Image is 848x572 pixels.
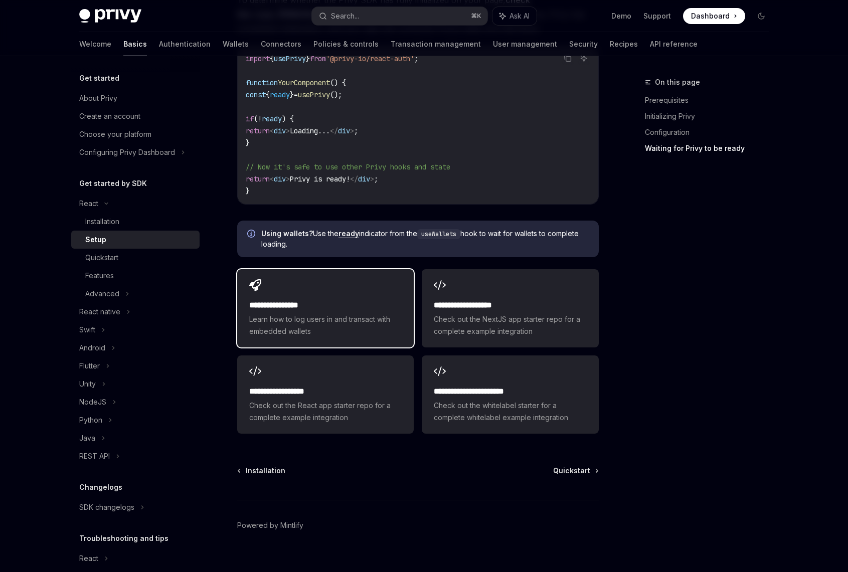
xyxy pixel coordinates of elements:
[237,269,414,347] a: **** **** **** *Learn how to log users in and transact with embedded wallets
[79,481,122,493] h5: Changelogs
[350,126,354,135] span: >
[79,414,102,426] div: Python
[247,230,257,240] svg: Info
[274,54,306,63] span: usePrivy
[331,10,359,22] div: Search...
[683,8,745,24] a: Dashboard
[266,90,270,99] span: {
[312,7,487,25] button: Search...⌘K
[286,126,290,135] span: >
[71,213,200,231] a: Installation
[414,54,418,63] span: ;
[79,432,95,444] div: Java
[71,231,200,249] a: Setup
[79,92,117,104] div: About Privy
[246,138,250,147] span: }
[358,174,370,183] span: div
[246,126,270,135] span: return
[274,126,286,135] span: div
[610,32,638,56] a: Recipes
[422,355,598,434] a: **** **** **** **** ***Check out the whitelabel starter for a complete whitelabel example integra...
[246,54,270,63] span: import
[79,198,98,210] div: React
[274,174,286,183] span: div
[261,229,589,249] span: Use the indicator from the hook to wait for wallets to complete loading.
[246,466,285,476] span: Installation
[85,270,114,282] div: Features
[691,11,730,21] span: Dashboard
[79,324,95,336] div: Swift
[85,252,118,264] div: Quickstart
[330,90,342,99] span: ();
[79,110,140,122] div: Create an account
[422,269,598,347] a: **** **** **** ****Check out the NextJS app starter repo for a complete example integration
[645,108,777,124] a: Initializing Privy
[306,54,310,63] span: }
[434,400,586,424] span: Check out the whitelabel starter for a complete whitelabel example integration
[79,128,151,140] div: Choose your platform
[249,400,402,424] span: Check out the React app starter repo for a complete example integration
[270,54,274,63] span: {
[282,114,294,123] span: ) {
[492,7,537,25] button: Ask AI
[645,92,777,108] a: Prerequisites
[85,216,119,228] div: Installation
[553,466,590,476] span: Quickstart
[655,76,700,88] span: On this page
[123,32,147,56] a: Basics
[650,32,698,56] a: API reference
[261,229,313,238] strong: Using wallets?
[330,78,346,87] span: () {
[569,32,598,56] a: Security
[246,114,254,123] span: if
[330,126,338,135] span: </
[350,174,358,183] span: </
[290,174,350,183] span: Privy is ready!
[71,89,200,107] a: About Privy
[561,52,574,65] button: Copy the contents from the code block
[79,360,100,372] div: Flutter
[246,186,250,196] span: }
[237,520,303,530] a: Powered by Mintlify
[270,126,274,135] span: <
[417,229,460,239] code: useWallets
[71,249,200,267] a: Quickstart
[246,162,450,171] span: // Now it's safe to use other Privy hooks and state
[254,114,258,123] span: (
[79,378,96,390] div: Unity
[237,355,414,434] a: **** **** **** ***Check out the React app starter repo for a complete example integration
[71,267,200,285] a: Features
[79,72,119,84] h5: Get started
[278,78,330,87] span: YourComponent
[338,229,359,238] a: ready
[258,114,262,123] span: !
[79,177,147,189] h5: Get started by SDK
[290,90,294,99] span: }
[374,174,378,183] span: ;
[326,54,414,63] span: '@privy-io/react-auth'
[159,32,211,56] a: Authentication
[510,11,530,21] span: Ask AI
[294,90,298,99] span: =
[223,32,249,56] a: Wallets
[79,342,105,354] div: Android
[753,8,769,24] button: Toggle dark mode
[493,32,557,56] a: User management
[645,140,777,156] a: Waiting for Privy to be ready
[338,126,350,135] span: div
[313,32,379,56] a: Policies & controls
[310,54,326,63] span: from
[298,90,330,99] span: usePrivy
[79,450,110,462] div: REST API
[434,313,586,337] span: Check out the NextJS app starter repo for a complete example integration
[71,107,200,125] a: Create an account
[79,396,106,408] div: NodeJS
[354,126,358,135] span: ;
[370,174,374,183] span: >
[611,11,631,21] a: Demo
[577,52,590,65] button: Ask AI
[71,125,200,143] a: Choose your platform
[85,288,119,300] div: Advanced
[85,234,106,246] div: Setup
[79,501,134,513] div: SDK changelogs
